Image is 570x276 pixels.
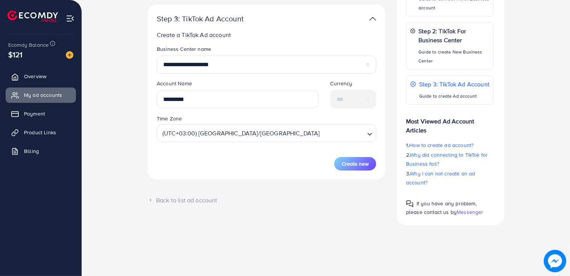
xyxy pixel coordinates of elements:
img: menu [66,14,74,23]
p: Step 3: TikTok Ad Account [157,14,299,23]
span: Ecomdy Balance [8,41,49,49]
div: Back to list ad account [148,196,385,205]
legend: Currency [330,80,377,90]
a: Overview [6,69,76,84]
img: logo [7,10,58,22]
span: Create new [342,160,369,168]
span: $121 [8,49,23,60]
a: Billing [6,144,76,159]
span: Billing [24,147,39,155]
img: image [66,51,73,59]
a: My ad accounts [6,88,76,102]
p: Guide to create New Business Center [418,47,490,65]
p: Step 2: TikTok For Business Center [418,27,490,45]
p: Guide to create Ad account [419,92,490,101]
span: How to create ad account? [409,141,473,149]
p: Step 3: TikTok Ad Account [419,80,490,89]
p: 1. [406,141,494,150]
p: 2. [406,150,494,168]
img: Popup guide [406,200,414,208]
img: image [544,250,566,272]
img: TikTok partner [369,13,376,24]
a: Payment [6,106,76,121]
button: Create new [334,157,376,171]
span: Payment [24,110,45,117]
span: Product Links [24,129,56,136]
input: Search for option [322,126,364,140]
span: Messenger [457,208,483,216]
a: Product Links [6,125,76,140]
div: Search for option [157,124,376,142]
legend: Business Center name [157,45,376,56]
legend: Account Name [157,80,318,90]
span: Why did connecting to TikTok for Business fail? [406,151,488,168]
span: If you have any problem, please contact us by [406,200,477,216]
p: 3. [406,169,494,187]
span: My ad accounts [24,91,62,99]
p: Create a TikTok Ad account [157,30,379,39]
span: Overview [24,73,46,80]
span: Why I can not create an ad account? [406,170,475,186]
label: Time Zone [157,115,182,122]
span: (UTC+03:00) [GEOGRAPHIC_DATA]/[GEOGRAPHIC_DATA] [161,126,321,140]
p: Most Viewed Ad Account Articles [406,111,494,135]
